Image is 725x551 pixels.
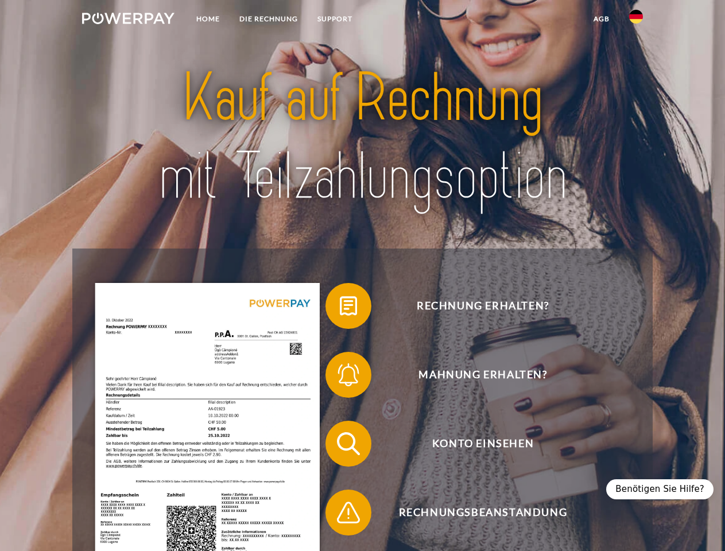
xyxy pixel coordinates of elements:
span: Rechnungsbeanstandung [342,490,623,536]
span: Mahnung erhalten? [342,352,623,398]
img: qb_bill.svg [334,292,363,320]
a: agb [584,9,619,29]
button: Konto einsehen [325,421,624,467]
button: Rechnungsbeanstandung [325,490,624,536]
button: Rechnung erhalten? [325,283,624,329]
img: title-powerpay_de.svg [110,55,615,220]
div: Benötigen Sie Hilfe? [606,479,714,499]
button: Mahnung erhalten? [325,352,624,398]
img: logo-powerpay-white.svg [82,13,175,24]
span: Konto einsehen [342,421,623,467]
img: qb_warning.svg [334,498,363,527]
a: SUPPORT [308,9,362,29]
img: qb_search.svg [334,429,363,458]
a: Home [187,9,230,29]
a: DIE RECHNUNG [230,9,308,29]
span: Rechnung erhalten? [342,283,623,329]
img: qb_bell.svg [334,360,363,389]
img: de [629,10,643,24]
